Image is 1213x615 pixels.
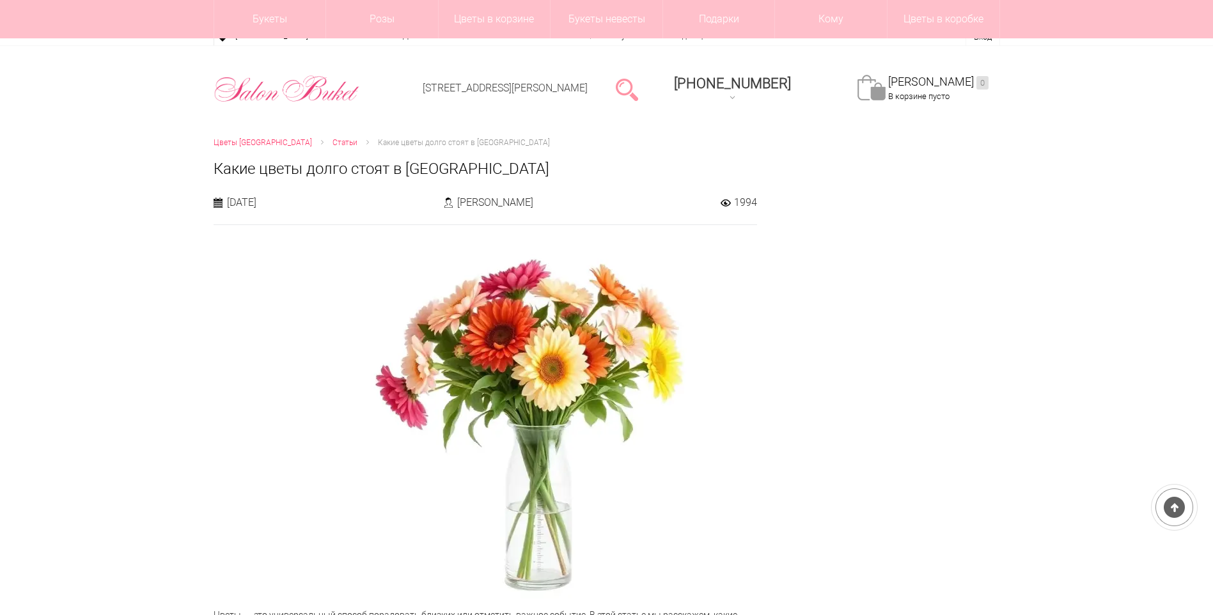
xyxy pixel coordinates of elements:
a: Цветы [GEOGRAPHIC_DATA] [214,136,312,150]
a: [STREET_ADDRESS][PERSON_NAME] [423,82,588,94]
span: Статьи [333,138,357,147]
span: [PHONE_NUMBER] [674,75,791,91]
span: [DATE] [227,196,256,209]
span: [PERSON_NAME] [457,196,533,209]
a: Статьи [333,136,357,150]
ins: 0 [976,76,989,90]
img: Цветы Нижний Новгород [214,72,360,105]
span: Цветы [GEOGRAPHIC_DATA] [214,138,312,147]
span: В корзине пусто [888,91,950,101]
a: [PHONE_NUMBER] [666,71,799,107]
span: Какие цветы долго стоят в [GEOGRAPHIC_DATA] [378,138,550,147]
img: главная.jpg [214,240,868,609]
a: [PERSON_NAME] [888,75,989,90]
h1: Какие цветы долго стоят в [GEOGRAPHIC_DATA] [214,157,1000,180]
span: 1994 [734,196,757,209]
